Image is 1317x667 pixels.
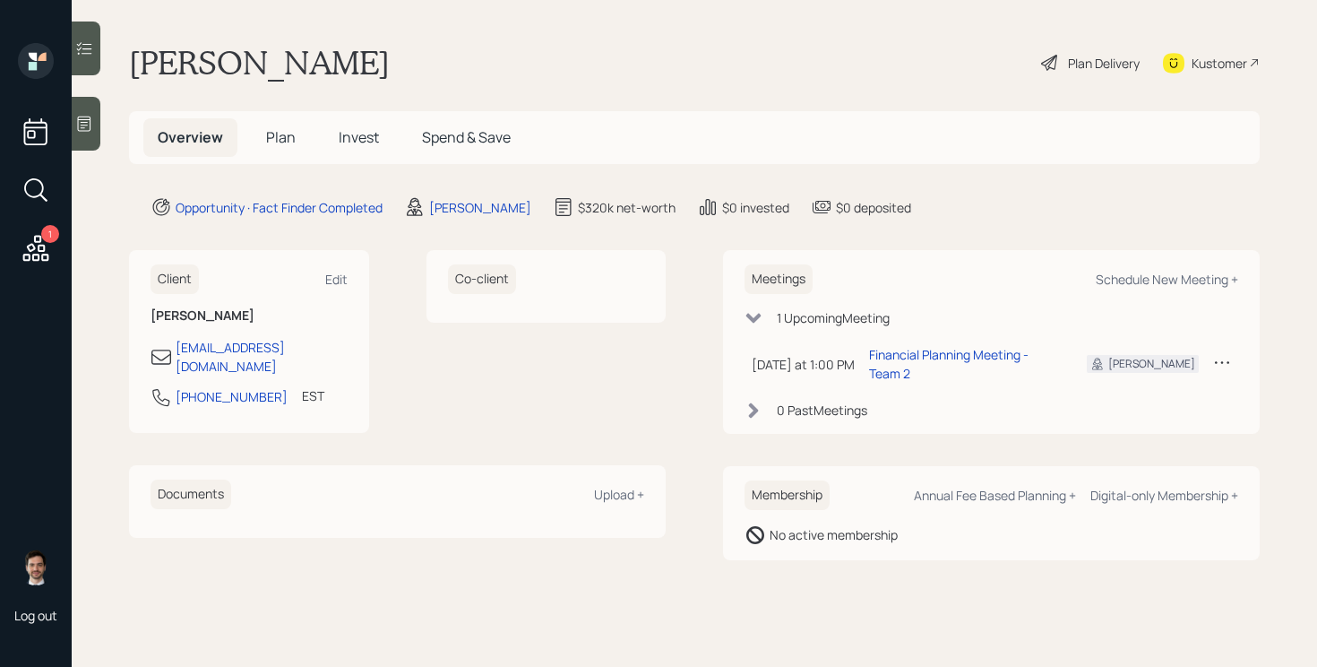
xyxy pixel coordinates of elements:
div: [PHONE_NUMBER] [176,387,288,406]
div: [DATE] at 1:00 PM [752,355,855,374]
div: Schedule New Meeting + [1096,271,1238,288]
div: Financial Planning Meeting - Team 2 [869,345,1058,383]
div: Upload + [594,486,644,503]
div: [EMAIL_ADDRESS][DOMAIN_NAME] [176,338,348,376]
div: Kustomer [1192,54,1247,73]
div: Digital-only Membership + [1090,487,1238,504]
div: $320k net-worth [578,198,676,217]
span: Overview [158,127,223,147]
h6: [PERSON_NAME] [151,308,348,324]
span: Spend & Save [422,127,511,147]
h6: Co-client [448,264,516,294]
div: Plan Delivery [1068,54,1140,73]
div: [PERSON_NAME] [1108,356,1195,372]
div: $0 deposited [836,198,911,217]
h6: Meetings [745,264,813,294]
div: Edit [325,271,348,288]
div: Annual Fee Based Planning + [914,487,1076,504]
div: 0 Past Meeting s [777,401,867,420]
h1: [PERSON_NAME] [129,43,390,82]
div: EST [302,386,324,405]
span: Invest [339,127,379,147]
div: No active membership [770,525,898,544]
div: Opportunity · Fact Finder Completed [176,198,383,217]
img: jonah-coleman-headshot.png [18,550,54,585]
h6: Membership [745,481,830,510]
h6: Client [151,264,199,294]
h6: Documents [151,480,231,509]
div: [PERSON_NAME] [429,198,531,217]
div: Log out [14,607,57,624]
span: Plan [266,127,296,147]
div: $0 invested [722,198,789,217]
div: 1 Upcoming Meeting [777,308,890,327]
div: 1 [41,225,59,243]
